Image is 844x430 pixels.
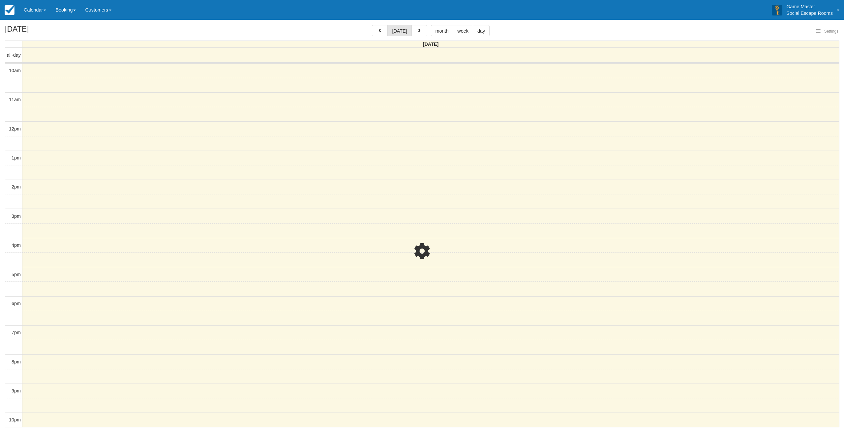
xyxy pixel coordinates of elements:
span: 5pm [12,272,21,277]
p: Social Escape Rooms [786,10,833,16]
span: 11am [9,97,21,102]
span: 7pm [12,330,21,335]
span: 12pm [9,126,21,131]
span: 3pm [12,214,21,219]
span: 10pm [9,417,21,422]
span: 6pm [12,301,21,306]
button: [DATE] [387,25,411,36]
button: month [431,25,453,36]
h2: [DATE] [5,25,88,37]
span: 8pm [12,359,21,364]
span: 2pm [12,184,21,189]
button: Settings [812,27,842,36]
img: checkfront-main-nav-mini-logo.png [5,5,15,15]
button: day [473,25,490,36]
span: 1pm [12,155,21,160]
span: 10am [9,68,21,73]
span: all-day [7,52,21,58]
img: A3 [772,5,782,15]
span: 4pm [12,243,21,248]
span: [DATE] [423,42,439,47]
span: Settings [824,29,838,34]
button: week [453,25,473,36]
span: 9pm [12,388,21,393]
p: Game Master [786,3,833,10]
